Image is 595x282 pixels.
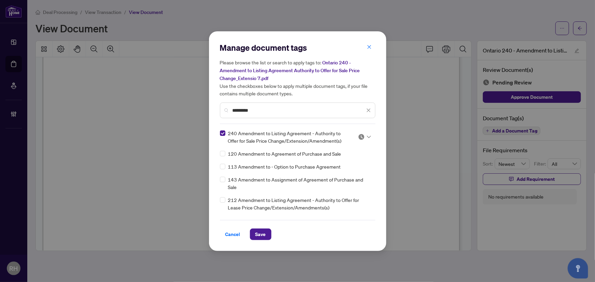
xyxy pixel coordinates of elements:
[358,134,371,140] span: Pending Review
[250,229,271,240] button: Save
[220,60,360,81] span: Ontario 240 - Amendment to Listing Agreement Authority to Offer for Sale Price Change_Extensio 7.pdf
[568,258,588,279] button: Open asap
[220,59,375,97] h5: Please browse the list or search to apply tags to: Use the checkboxes below to apply multiple doc...
[220,42,375,53] h2: Manage document tags
[228,176,371,191] span: 143 Amendment to Assignment of Agreement of Purchase and Sale
[228,129,350,144] span: 240 Amendment to Listing Agreement - Authority to Offer for Sale Price Change/Extension/Amendment(s)
[225,229,240,240] span: Cancel
[220,229,246,240] button: Cancel
[228,196,371,211] span: 212 Amendment to Listing Agreement - Authority to Offer for Lease Price Change/Extension/Amendmen...
[366,108,371,113] span: close
[228,163,341,170] span: 113 Amendment to - Option to Purchase Agreement
[255,229,266,240] span: Save
[367,45,372,49] span: close
[228,150,341,157] span: 120 Amendment to Agreement of Purchase and Sale
[358,134,365,140] img: status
